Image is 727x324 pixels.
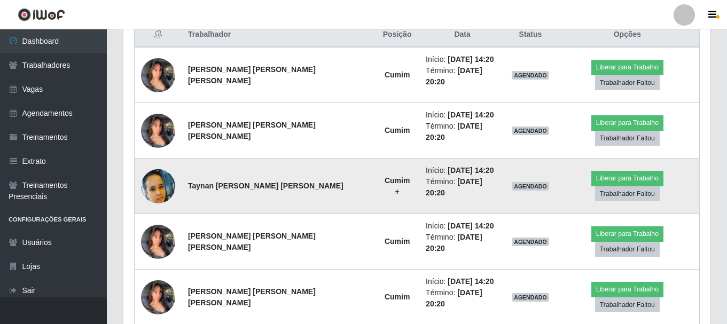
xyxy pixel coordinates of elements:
[448,222,494,230] time: [DATE] 14:20
[595,242,660,257] button: Trabalhador Faltou
[426,276,499,287] li: Início:
[505,22,556,48] th: Status
[448,110,494,119] time: [DATE] 14:20
[419,22,505,48] th: Data
[141,274,175,320] img: 1747674549304.jpeg
[591,171,663,186] button: Liberar para Trabalho
[188,232,316,251] strong: [PERSON_NAME] [PERSON_NAME] [PERSON_NAME]
[375,22,419,48] th: Posição
[188,287,316,307] strong: [PERSON_NAME] [PERSON_NAME] [PERSON_NAME]
[385,237,410,246] strong: Cumim
[141,108,175,153] img: 1747674549304.jpeg
[595,297,660,312] button: Trabalhador Faltou
[448,166,494,175] time: [DATE] 14:20
[141,52,175,98] img: 1747674549304.jpeg
[595,131,660,146] button: Trabalhador Faltou
[591,60,663,75] button: Liberar para Trabalho
[426,165,499,176] li: Início:
[512,293,549,302] span: AGENDADO
[182,22,375,48] th: Trabalhador
[512,71,549,80] span: AGENDADO
[426,220,499,232] li: Início:
[426,176,499,199] li: Término:
[385,70,410,79] strong: Cumim
[426,54,499,65] li: Início:
[595,186,660,201] button: Trabalhador Faltou
[188,65,316,85] strong: [PERSON_NAME] [PERSON_NAME] [PERSON_NAME]
[591,282,663,297] button: Liberar para Trabalho
[141,169,175,203] img: 1673793237624.jpeg
[188,181,343,190] strong: Taynan [PERSON_NAME] [PERSON_NAME]
[556,22,700,48] th: Opções
[385,293,410,301] strong: Cumim
[448,277,494,286] time: [DATE] 14:20
[512,182,549,191] span: AGENDADO
[385,176,410,196] strong: Cumim +
[385,126,410,135] strong: Cumim
[448,55,494,64] time: [DATE] 14:20
[18,8,65,21] img: CoreUI Logo
[188,121,316,140] strong: [PERSON_NAME] [PERSON_NAME] [PERSON_NAME]
[426,232,499,254] li: Término:
[426,121,499,143] li: Término:
[512,127,549,135] span: AGENDADO
[426,65,499,88] li: Término:
[591,115,663,130] button: Liberar para Trabalho
[595,75,660,90] button: Trabalhador Faltou
[426,109,499,121] li: Início:
[512,238,549,246] span: AGENDADO
[141,219,175,264] img: 1747674549304.jpeg
[591,226,663,241] button: Liberar para Trabalho
[426,287,499,310] li: Término:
